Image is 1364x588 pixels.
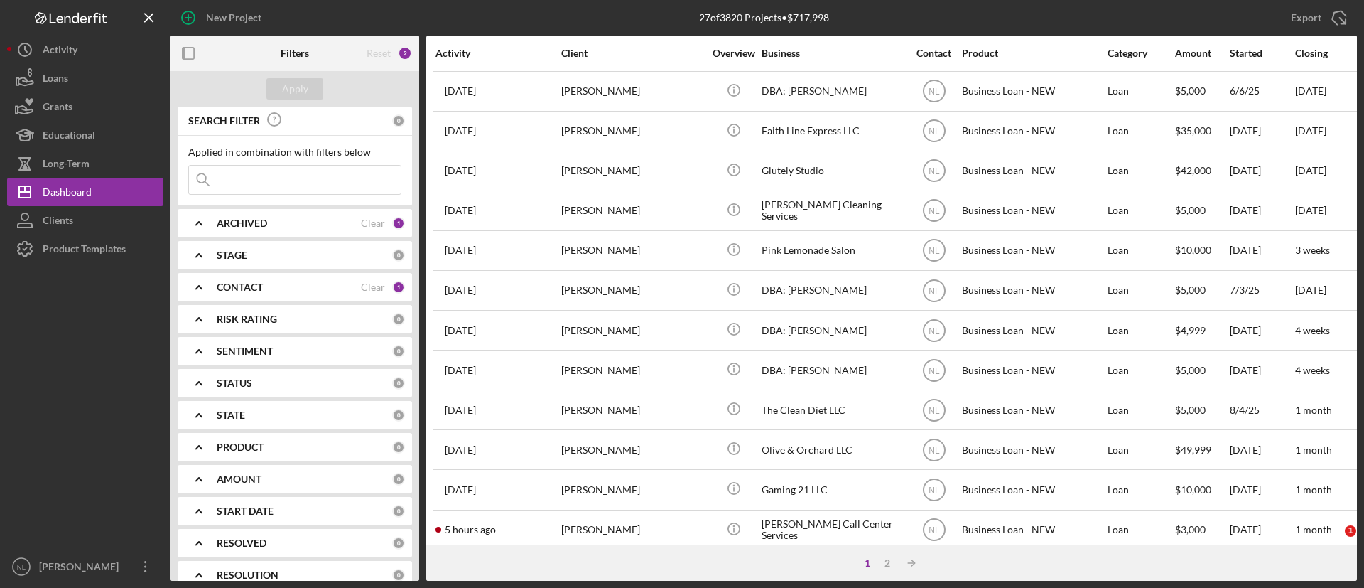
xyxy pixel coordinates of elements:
[1295,444,1332,456] time: 1 month
[1175,112,1228,150] div: $35,000
[1295,244,1330,256] time: 3 weeks
[561,351,703,389] div: [PERSON_NAME]
[561,112,703,150] div: [PERSON_NAME]
[962,73,1104,110] div: Business Loan - NEW
[1175,391,1228,429] div: $5,000
[7,92,163,121] button: Grants
[217,314,277,325] b: RISK RATING
[188,146,401,158] div: Applied in combination with filters below
[929,365,940,375] text: NL
[929,206,940,216] text: NL
[217,410,245,421] b: STATE
[1230,152,1294,190] div: [DATE]
[445,85,476,97] time: 2025-06-17 00:24
[7,235,163,263] button: Product Templates
[392,345,405,358] div: 0
[392,281,405,294] div: 1
[561,232,703,269] div: [PERSON_NAME]
[1295,124,1326,137] time: [DATE]
[445,165,476,176] time: 2025-08-05 18:15
[1230,272,1294,309] div: 7/3/25
[7,552,163,581] button: NL[PERSON_NAME]
[7,206,163,235] a: Clients
[962,112,1104,150] div: Business Loan - NEW
[43,178,92,210] div: Dashboard
[217,538,266,549] b: RESOLVED
[929,286,940,296] text: NL
[445,365,476,376] time: 2025-08-13 14:00
[392,217,405,230] div: 1
[367,48,391,59] div: Reset
[1295,324,1330,336] time: 4 weeks
[1108,232,1174,269] div: Loan
[762,431,904,469] div: Olive & Orchard LLC
[392,377,405,390] div: 0
[7,149,163,178] button: Long-Term
[1316,525,1350,560] iframe: Intercom live chat
[361,282,385,293] div: Clear
[217,250,247,261] b: STAGE
[1108,152,1174,190] div: Loan
[217,346,273,357] b: SENTIMENT
[392,409,405,422] div: 0
[1295,364,1330,376] time: 4 weeks
[762,192,904,230] div: [PERSON_NAME] Cleaning Services
[561,152,703,190] div: [PERSON_NAME]
[707,48,760,59] div: Overview
[1230,48,1294,59] div: Started
[7,36,163,64] a: Activity
[7,178,163,206] button: Dashboard
[561,272,703,309] div: [PERSON_NAME]
[561,391,703,429] div: [PERSON_NAME]
[762,73,904,110] div: DBA: [PERSON_NAME]
[1108,112,1174,150] div: Loan
[43,206,73,238] div: Clients
[962,471,1104,508] div: Business Loan - NEW
[962,311,1104,349] div: Business Loan - NEW
[206,4,261,32] div: New Project
[962,391,1104,429] div: Business Loan - NEW
[762,232,904,269] div: Pink Lemonade Salon
[392,313,405,326] div: 0
[561,73,703,110] div: [PERSON_NAME]
[1175,192,1228,230] div: $5,000
[445,484,476,496] time: 2025-08-06 14:55
[1277,4,1357,32] button: Export
[962,511,1104,549] div: Business Loan - NEW
[929,405,940,415] text: NL
[217,378,252,389] b: STATUS
[1108,431,1174,469] div: Loan
[43,64,68,96] div: Loans
[43,149,90,181] div: Long-Term
[7,121,163,149] button: Educational
[1175,48,1228,59] div: Amount
[217,218,267,229] b: ARCHIVED
[762,351,904,389] div: DBA: [PERSON_NAME]
[1108,272,1174,309] div: Loan
[1230,471,1294,508] div: [DATE]
[445,245,476,256] time: 2025-08-11 21:02
[962,351,1104,389] div: Business Loan - NEW
[561,311,703,349] div: [PERSON_NAME]
[1230,431,1294,469] div: [DATE]
[445,325,476,336] time: 2025-08-05 19:30
[392,441,405,454] div: 0
[762,112,904,150] div: Faith Line Express LLC
[217,474,261,485] b: AMOUNT
[1295,204,1326,216] time: [DATE]
[1295,284,1326,296] time: [DATE]
[1295,85,1326,97] time: [DATE]
[1230,511,1294,549] div: [DATE]
[962,152,1104,190] div: Business Loan - NEW
[1295,523,1332,535] time: 1 month
[361,218,385,229] div: Clear
[1175,311,1228,349] div: $4,999
[1295,483,1332,496] time: 1 month
[1108,511,1174,549] div: Loan
[1175,73,1228,110] div: $5,000
[762,511,904,549] div: [PERSON_NAME] Call Center Services
[561,48,703,59] div: Client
